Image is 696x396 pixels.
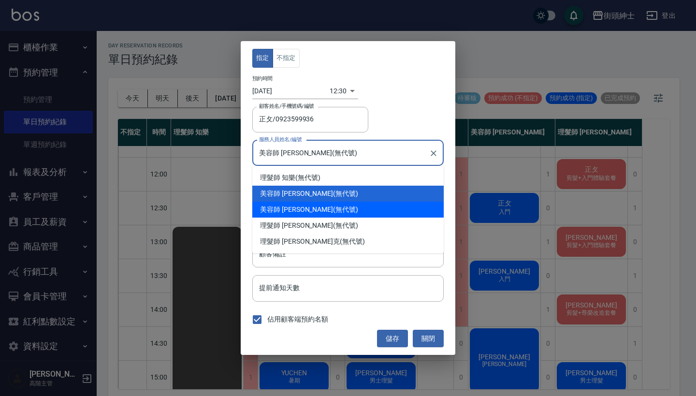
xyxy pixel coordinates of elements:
div: (無代號) [252,202,444,218]
div: (無代號) [252,170,444,186]
div: (無代號) [252,186,444,202]
span: 理髮師 知樂 [260,173,295,183]
div: (無代號) [252,218,444,234]
button: Clear [427,147,440,160]
label: 服務人員姓名/編號 [259,136,302,143]
span: 理髮師 [PERSON_NAME]克 [260,236,340,247]
div: (無代號) [252,234,444,249]
button: 不指定 [273,49,300,68]
label: 顧客姓名/手機號碼/編號 [259,103,314,110]
input: Choose date, selected date is 2025-09-27 [252,83,330,99]
button: 儲存 [377,330,408,348]
span: 佔用顧客端預約名額 [267,314,328,324]
span: 美容師 [PERSON_NAME] [260,205,333,215]
button: 關閉 [413,330,444,348]
button: 指定 [252,49,273,68]
label: 預約時間 [252,74,273,82]
span: 理髮師 [PERSON_NAME] [260,220,333,231]
span: 美容師 [PERSON_NAME] [260,189,333,199]
div: 12:30 [330,83,347,99]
